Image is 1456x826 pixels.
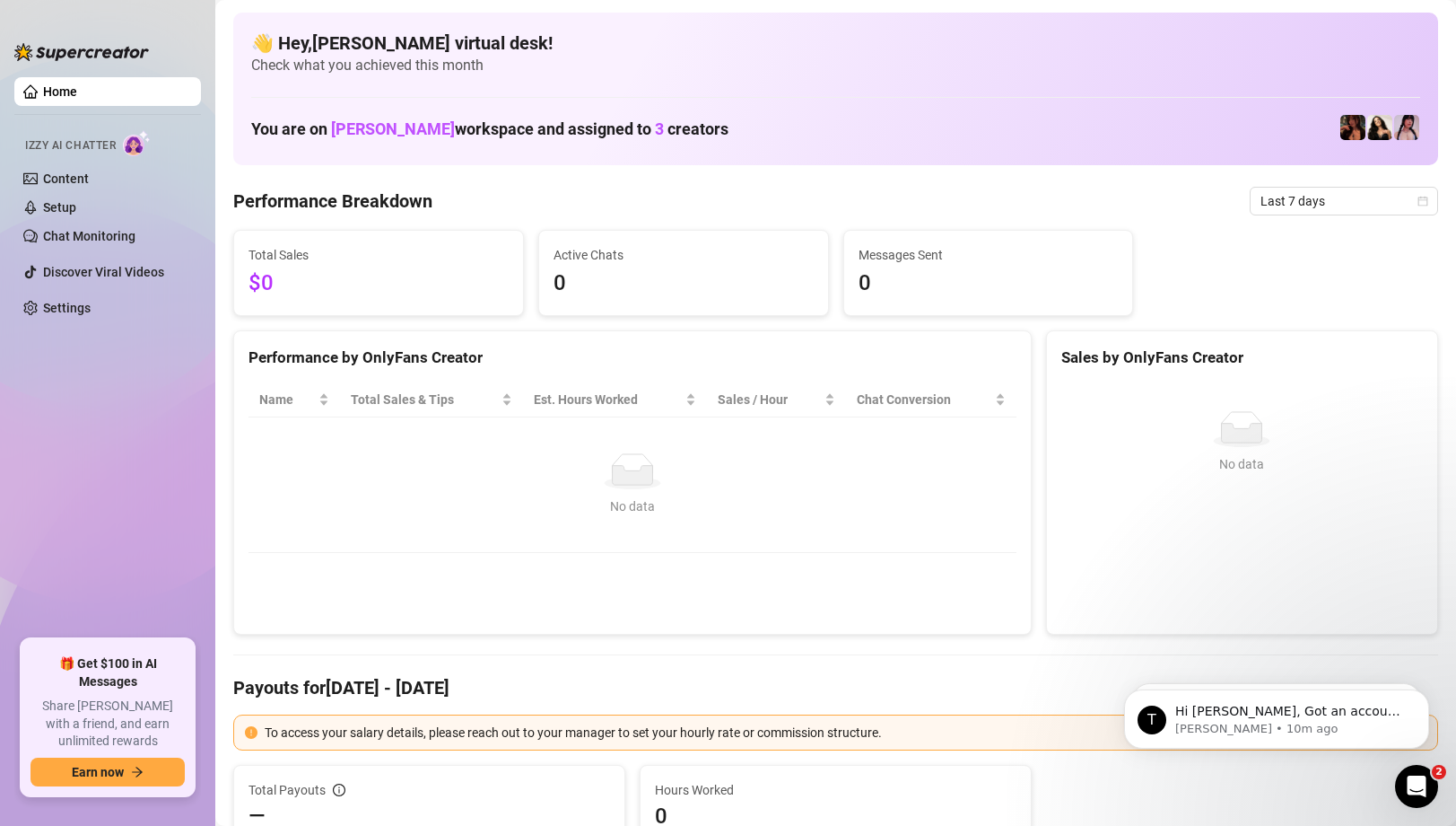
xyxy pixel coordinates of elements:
span: $0 [248,267,509,301]
div: No data [1068,454,1416,474]
span: Total Sales [248,245,509,265]
span: Active Chats [554,245,814,265]
a: Discover Viral Videos [43,265,164,279]
iframe: Intercom notifications message [1097,652,1456,778]
span: 🎁 Get $100 in AI Messages [31,655,185,690]
th: Chat Conversion [846,382,1016,417]
img: mads [1367,115,1392,140]
span: Check what you achieved this month [251,56,1420,75]
div: No data [266,496,998,516]
span: Izzy AI Chatter [25,137,116,154]
span: Share [PERSON_NAME] with a friend, and earn unlimited rewards [31,698,185,751]
h4: Performance Breakdown [233,189,432,214]
img: cyber [1394,115,1419,140]
th: Sales / Hour [707,382,846,417]
button: Earn nowarrow-right [31,758,185,786]
span: Last 7 days [1260,188,1427,215]
span: Messages Sent [859,245,1119,265]
div: To access your salary details, please reach out to your manager to set your hourly rate or commis... [265,723,1426,743]
span: info-circle [333,784,345,796]
a: Home [43,84,77,99]
span: arrow-right [131,766,144,778]
img: logo-BBDzfeDw.svg [14,43,149,61]
h4: Payouts for [DATE] - [DATE] [233,675,1438,700]
iframe: Intercom live chat [1395,765,1438,808]
img: steph [1340,115,1365,140]
span: Total Sales & Tips [351,390,497,409]
a: Content [43,171,89,186]
span: 2 [1432,765,1446,779]
span: Chat Conversion [857,390,991,409]
div: Est. Hours Worked [534,390,682,409]
div: Sales by OnlyFans Creator [1061,346,1423,370]
span: 0 [859,267,1119,301]
th: Name [248,382,340,417]
img: AI Chatter [123,130,151,156]
span: 3 [655,119,664,138]
span: Sales / Hour [718,390,821,409]
h4: 👋 Hey, [PERSON_NAME] virtual desk ! [251,31,1420,56]
th: Total Sales & Tips [340,382,522,417]
span: Name [259,390,315,409]
a: Setup [43,200,76,215]
span: Hours Worked [655,780,1016,800]
span: exclamation-circle [245,726,257,739]
span: 0 [554,267,814,301]
span: Earn now [72,765,124,779]
span: calendar [1417,196,1428,206]
span: [PERSON_NAME] [331,119,455,138]
span: Total Payouts [248,780,326,800]
a: Settings [43,301,91,315]
h1: You are on workspace and assigned to creators [251,119,728,139]
a: Chat Monitoring [43,229,135,243]
div: Performance by OnlyFans Creator [248,346,1016,370]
